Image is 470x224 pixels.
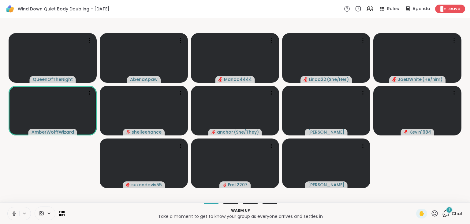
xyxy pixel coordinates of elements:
[309,76,326,82] span: Linda22
[392,77,397,82] span: audio-muted
[33,76,73,82] span: QueenOfTheNight
[308,182,345,188] span: [PERSON_NAME]
[422,76,442,82] span: ( He/him )
[222,183,227,187] span: audio-muted
[308,129,345,135] span: [PERSON_NAME]
[211,130,216,134] span: audio-muted
[131,182,162,188] span: suzandavis55
[404,130,408,134] span: audio-muted
[224,76,252,82] span: Manda4444
[412,6,430,12] span: Agenda
[327,76,349,82] span: ( She/Her )
[452,211,463,217] span: Chat
[68,213,412,219] p: Take a moment to get to know your group as everyone arrives and settles in
[447,6,460,12] span: Leave
[32,129,74,135] span: AmberWolffWizard
[387,6,399,12] span: Rules
[5,4,15,14] img: ShareWell Logomark
[132,129,162,135] span: shelleehance
[449,207,450,212] span: 1
[217,129,233,135] span: anchor
[304,77,308,82] span: audio-muted
[398,76,422,82] span: JoeDWhite
[68,208,412,213] p: Warm up
[419,210,425,217] span: ✋
[126,130,130,134] span: audio-muted
[130,76,158,82] span: AbenaApaw
[18,6,110,12] span: Wind Down Quiet Body Doubling - [DATE]
[234,129,259,135] span: ( She/They )
[409,129,431,135] span: Kevin1984
[126,183,130,187] span: audio-muted
[228,182,248,188] span: Emil2207
[218,77,223,82] span: audio-muted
